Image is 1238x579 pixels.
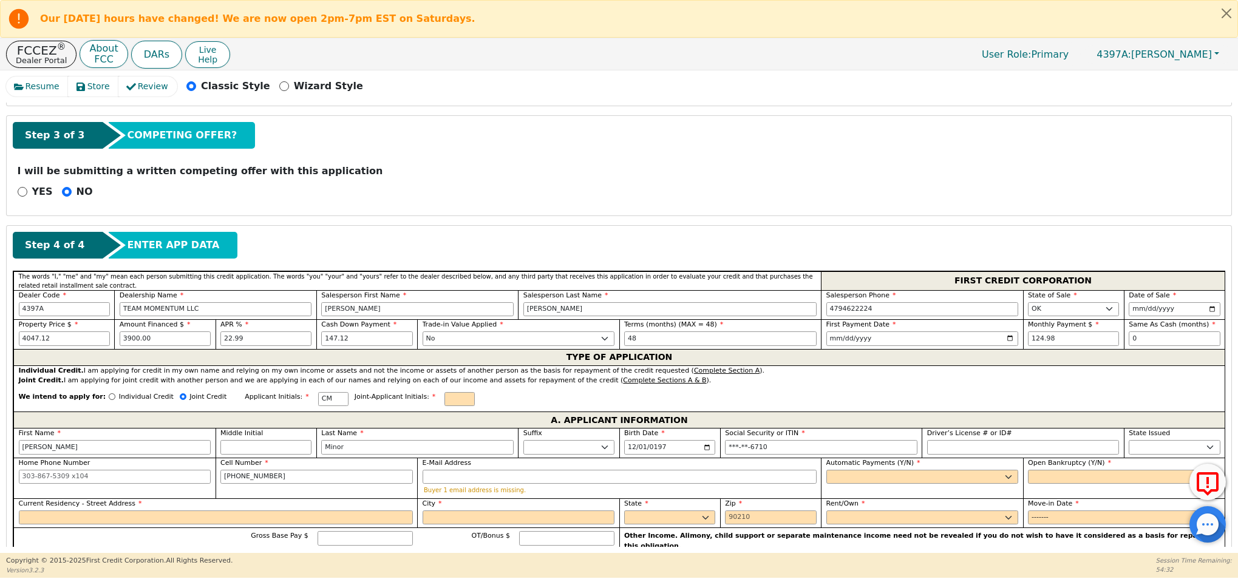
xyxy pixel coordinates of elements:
span: Terms (months) (MAX = 48) [624,320,717,328]
input: YYYY-MM-DD [1129,302,1220,317]
button: Store [68,76,119,96]
span: Current Residency - Street Address [19,499,142,507]
span: Live [198,45,217,55]
p: Classic Style [201,79,270,93]
input: 000-00-0000 [725,440,917,455]
span: Same As Cash (months) [1129,320,1216,328]
p: I will be submitting a written competing offer with this application [18,164,1221,178]
input: 303-867-5309 x104 [19,470,211,484]
p: Copyright © 2015- 2025 First Credit Corporation. [6,556,233,566]
p: Session Time Remaining: [1156,556,1232,565]
span: Rent/Own [826,499,865,507]
span: Amount Financed $ [120,320,191,328]
span: OT/Bonus $ [471,532,510,540]
span: City [423,499,442,507]
input: 90210 [725,510,816,525]
input: 303-867-5309 x104 [826,302,1019,317]
span: We intend to apply for: [19,392,106,412]
button: LiveHelp [185,41,230,68]
span: Social Security or ITIN [725,429,804,437]
span: First Payment Date [826,320,896,328]
input: xx.xx% [220,331,311,346]
input: YYYY-MM-DD [624,440,715,455]
span: [PERSON_NAME] [1097,49,1212,60]
span: E-Mail Address [423,459,472,467]
div: I am applying for joint credit with another person and we are applying in each of our names and r... [19,376,1220,386]
span: FIRST CREDIT CORPORATION [954,273,1092,289]
p: 54:32 [1156,565,1232,574]
input: 303-867-5309 x104 [220,470,413,484]
p: Version 3.2.3 [6,566,233,575]
span: Move-in Date [1028,499,1079,507]
button: Close alert [1216,1,1237,25]
input: YYYY-MM-DD [826,331,1019,346]
span: State Issued [1129,429,1170,437]
span: Applicant Initials: [245,393,309,401]
div: I am applying for credit in my own name and relying on my own income or assets and not the income... [19,366,1220,376]
span: A. APPLICANT INFORMATION [551,412,687,428]
div: The words "I," "me" and "my" mean each person submitting this credit application. The words "you"... [13,271,821,290]
p: Primary [970,42,1081,66]
p: Dealer Portal [16,56,67,64]
span: Review [138,80,168,93]
u: Complete Section A [694,367,760,374]
span: Zip [725,499,742,507]
button: Review [118,76,177,96]
input: YYYY-MM-DD [1028,510,1220,525]
span: Resume [26,80,60,93]
strong: Individual Credit. [19,367,84,374]
sup: ® [57,41,66,52]
span: Date of Sale [1129,291,1176,299]
span: 4397A: [1097,49,1131,60]
button: FCCEZ®Dealer Portal [6,41,77,68]
span: First Name [19,429,61,437]
span: Dealer Code [19,291,66,299]
span: TYPE OF APPLICATION [566,350,673,365]
span: State of Sale [1028,291,1077,299]
span: APR % [220,320,248,328]
span: Last Name [321,429,363,437]
p: Joint Credit [189,392,226,402]
button: DARs [131,41,182,69]
span: Cash Down Payment [321,320,396,328]
span: Salesperson Phone [826,291,896,299]
span: Birth Date [624,429,665,437]
strong: Joint Credit. [19,376,64,384]
span: Step 3 of 3 [25,128,84,143]
span: Monthly Payment $ [1028,320,1099,328]
span: Step 4 of 4 [25,238,84,252]
span: Cell Number [220,459,268,467]
a: User Role:Primary [970,42,1081,66]
span: Automatic Payments (Y/N) [826,459,920,467]
span: User Role : [982,49,1031,60]
span: Joint-Applicant Initials: [355,393,436,401]
p: NO [77,185,93,199]
button: Report Error to FCC [1189,464,1226,500]
span: Dealership Name [120,291,184,299]
button: Resume [6,76,69,96]
span: Middle Initial [220,429,263,437]
span: All Rights Reserved. [166,557,233,564]
span: Salesperson Last Name [523,291,608,299]
span: Suffix [523,429,542,437]
p: Other Income. Alimony, child support or separate maintenance income need not be revealed if you d... [624,531,1220,551]
p: Buyer 1 email address is missing. [424,487,815,493]
span: Driver’s License # or ID# [927,429,1012,437]
p: FCCEZ [16,44,67,56]
p: FCC [89,55,118,64]
p: YES [32,185,53,199]
span: Open Bankruptcy (Y/N) [1028,459,1111,467]
span: Trade-in Value Applied [423,320,503,328]
span: Salesperson First Name [321,291,406,299]
p: Wizard Style [294,79,363,93]
p: About [89,44,118,53]
u: Complete Sections A & B [623,376,706,384]
span: State [624,499,648,507]
span: COMPETING OFFER? [127,128,237,143]
button: AboutFCC [80,40,128,69]
p: Individual Credit [119,392,174,402]
span: Home Phone Number [19,459,90,467]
